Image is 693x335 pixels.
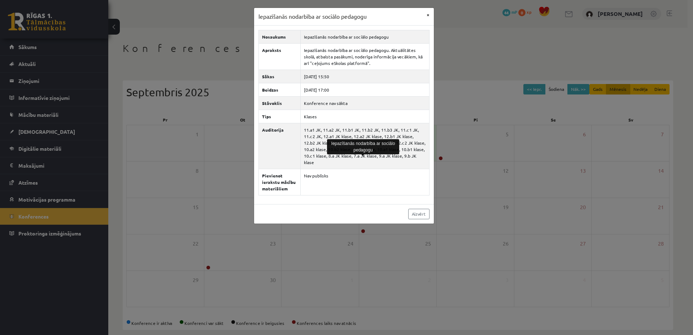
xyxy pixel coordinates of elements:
th: Sākas [258,70,300,83]
button: × [422,8,434,22]
td: Klases [300,110,429,123]
a: Aizvērt [408,209,430,219]
div: Iepazīšanās nodarbība ar sociālo pedagogu [327,139,399,154]
h3: Iepazīšanās nodarbība ar sociālo pedagogu [258,12,367,21]
th: Tips [258,110,300,123]
th: Stāvoklis [258,96,300,110]
th: Auditorija [258,123,300,169]
th: Beidzas [258,83,300,96]
td: Konference nav sākta [300,96,429,110]
td: Iepazīšanās nodarbība ar sociālo pedagogu. Aktuālitātes skolā, atbalsta pasākumi, noderīga inform... [300,43,429,70]
td: Iepazīšanās nodarbība ar sociālo pedagogu [300,30,429,43]
td: [DATE] 15:50 [300,70,429,83]
td: Nav publisks [300,169,429,195]
td: 11.a1 JK, 11.a2 JK, 11.b1 JK, 11.b2 JK, 11.b3 JK, 11.c1 JK, 11.c2 JK, 12.a1 JK klase, 12.a2 JK kl... [300,123,429,169]
th: Nosaukums [258,30,300,43]
th: Apraksts [258,43,300,70]
td: [DATE] 17:00 [300,83,429,96]
th: Pievienot ierakstu mācību materiāliem [258,169,300,195]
